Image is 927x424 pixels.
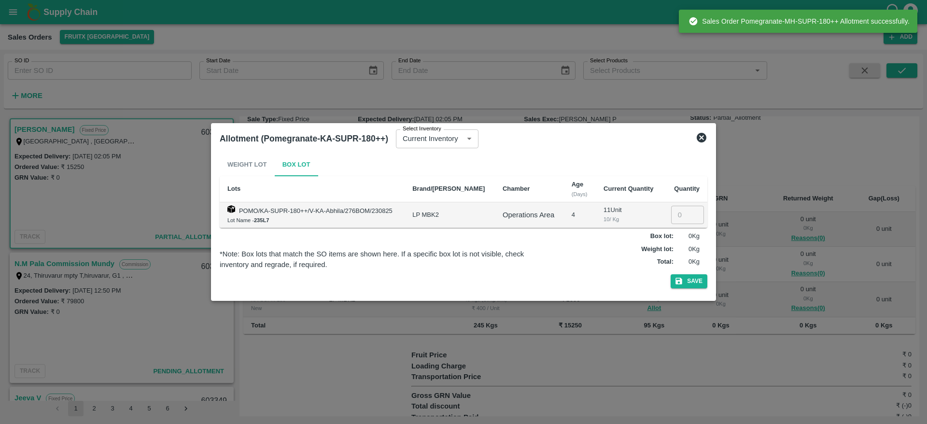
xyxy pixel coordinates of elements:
p: 0 Kg [675,232,700,241]
div: *Note: Box lots that match the SO items are shown here. If a specific box lot is not visible, che... [220,249,545,270]
div: Operations Area [503,210,556,220]
b: Quantity [674,185,700,192]
label: Total : [657,257,674,267]
b: Lots [227,185,240,192]
p: 0 Kg [675,257,700,267]
img: box [227,205,235,213]
button: Box Lot [275,153,318,176]
input: 0 [671,206,704,224]
td: 4 [564,202,596,228]
b: 235L7 [254,217,269,223]
div: Sales Order Pomegranate-MH-SUPR-180++ Allotment successfully. [688,13,910,30]
div: 10 / Kg [604,215,655,224]
b: Age [572,181,584,188]
div: (Days) [572,190,588,198]
label: Select Inventory [403,125,441,133]
b: Allotment (Pomegranate-KA-SUPR-180++) [220,134,388,143]
label: Box lot : [650,232,674,241]
td: POMO/KA-SUPR-180++/V-KA-Abhila/276BOM/230825 [220,202,405,228]
button: Save [671,274,707,288]
p: Current Inventory [403,133,458,144]
b: Brand/[PERSON_NAME] [412,185,485,192]
p: 0 Kg [675,245,700,254]
b: Chamber [503,185,530,192]
b: Current Quantity [604,185,653,192]
td: 11 Unit [596,202,663,228]
td: LP MBK2 [405,202,495,228]
div: Lot Name - [227,216,397,225]
label: Weight lot : [641,245,674,254]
